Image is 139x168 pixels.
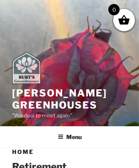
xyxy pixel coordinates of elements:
span: 0 [108,4,120,15]
h1: Home [12,148,127,156]
img: Burt's Greenhouses [12,52,41,84]
button: Menu [52,127,87,147]
a: [PERSON_NAME] Greenhouses [12,87,107,111]
p: "We deal to meet again" [12,111,127,120]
